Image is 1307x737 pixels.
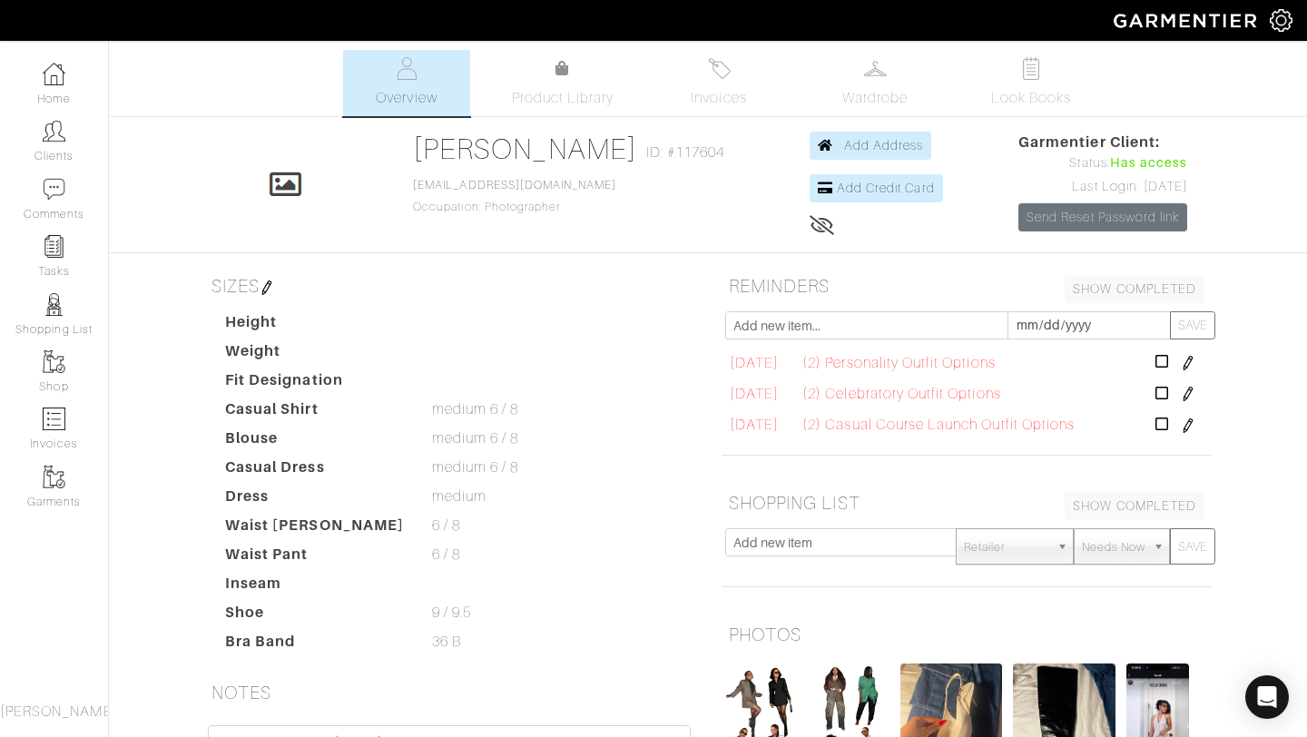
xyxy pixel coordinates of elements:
[1105,5,1270,36] img: garmentier-logo-header-white-b43fb05a5012e4ada735d5af1a66efaba907eab6374d6393d1fbf88cb4ef424d.png
[43,63,65,85] img: dashboard-icon-dbcd8f5a0b271acd01030246c82b418ddd0df26cd7fceb0bd07c9910d44c42f6.png
[512,87,614,109] span: Product Library
[211,631,418,660] dt: Bra Band
[343,50,470,116] a: Overview
[691,87,746,109] span: Invoices
[1018,177,1187,197] div: Last Login: [DATE]
[844,138,924,152] span: Add Address
[1018,203,1187,231] a: Send Reset Password link
[413,179,616,213] span: Occupation: Photographer
[1245,675,1289,719] div: Open Intercom Messenger
[396,57,418,80] img: basicinfo-40fd8af6dae0f16599ec9e87c0ef1c0a1fdea2edbe929e3d69a839185d80c458.svg
[211,573,418,602] dt: Inseam
[432,602,471,624] span: 9 / 9.5
[722,485,1212,521] h5: SHOPPING LIST
[432,427,519,449] span: medium 6 / 8
[204,674,694,711] h5: NOTES
[43,178,65,201] img: comment-icon-a0a6a9ef722e966f86d9cbdc48e553b5cf19dbc54f86b18d962a5391bc8f6eb6.png
[413,179,616,192] a: [EMAIL_ADDRESS][DOMAIN_NAME]
[655,50,782,116] a: Invoices
[432,544,460,565] span: 6 / 8
[432,398,519,420] span: medium 6 / 8
[432,515,460,536] span: 6 / 8
[499,58,626,109] a: Product Library
[211,457,418,486] dt: Casual Dress
[810,132,932,160] a: Add Address
[204,268,694,304] h5: SIZES
[1170,311,1215,339] button: SAVE
[730,383,779,405] span: [DATE]
[1018,153,1187,173] div: Status:
[968,50,1095,116] a: Look Books
[725,311,1008,339] input: Add new item...
[260,280,274,295] img: pen-cf24a1663064a2ec1b9c1bd2387e9de7a2fa800b781884d57f21acf72779bad2.png
[837,181,935,195] span: Add Credit Card
[864,57,887,80] img: wardrobe-487a4870c1b7c33e795ec22d11cfc2ed9d08956e64fb3008fe2437562e282088.svg
[1082,529,1145,565] span: Needs Now
[646,142,725,163] span: ID: #117604
[432,457,519,478] span: medium 6 / 8
[730,352,779,374] span: [DATE]
[43,466,65,488] img: garments-icon-b7da505a4dc4fd61783c78ac3ca0ef83fa9d6f193b1c9dc38574b1d14d53ca28.png
[802,383,1001,405] span: (2) Celebratory Outfit Options
[708,57,731,80] img: orders-27d20c2124de7fd6de4e0e44c1d41de31381a507db9b33961299e4e07d508b8c.svg
[991,87,1072,109] span: Look Books
[432,631,461,653] span: 36 B
[1110,153,1188,173] span: Has access
[43,350,65,373] img: garments-icon-b7da505a4dc4fd61783c78ac3ca0ef83fa9d6f193b1c9dc38574b1d14d53ca28.png
[1065,492,1204,520] a: SHOW COMPLETED
[376,87,437,109] span: Overview
[413,133,637,165] a: [PERSON_NAME]
[43,408,65,430] img: orders-icon-0abe47150d42831381b5fb84f609e132dff9fe21cb692f30cb5eec754e2cba89.png
[725,528,957,556] input: Add new item
[811,50,938,116] a: Wardrobe
[211,515,418,544] dt: Waist [PERSON_NAME]
[1181,387,1195,401] img: pen-cf24a1663064a2ec1b9c1bd2387e9de7a2fa800b781884d57f21acf72779bad2.png
[1018,132,1187,153] span: Garmentier Client:
[211,544,418,573] dt: Waist Pant
[810,174,943,202] a: Add Credit Card
[43,120,65,142] img: clients-icon-6bae9207a08558b7cb47a8932f037763ab4055f8c8b6bfacd5dc20c3e0201464.png
[1181,418,1195,433] img: pen-cf24a1663064a2ec1b9c1bd2387e9de7a2fa800b781884d57f21acf72779bad2.png
[211,427,418,457] dt: Blouse
[722,268,1212,304] h5: REMINDERS
[211,311,418,340] dt: Height
[1181,356,1195,370] img: pen-cf24a1663064a2ec1b9c1bd2387e9de7a2fa800b781884d57f21acf72779bad2.png
[211,486,418,515] dt: Dress
[211,340,418,369] dt: Weight
[211,369,418,398] dt: Fit Designation
[802,352,996,374] span: (2) Personality Outfit Options
[964,529,1049,565] span: Retailer
[211,602,418,631] dt: Shoe
[842,87,908,109] span: Wardrobe
[802,414,1075,436] span: (2) Casual Course Launch Outfit Options
[43,235,65,258] img: reminder-icon-8004d30b9f0a5d33ae49ab947aed9ed385cf756f9e5892f1edd6e32f2345188e.png
[1270,9,1292,32] img: gear-icon-white-bd11855cb880d31180b6d7d6211b90ccbf57a29d726f0c71d8c61bd08dd39cc2.png
[1020,57,1043,80] img: todo-9ac3debb85659649dc8f770b8b6100bb5dab4b48dedcbae339e5042a72dfd3cc.svg
[1065,275,1204,303] a: SHOW COMPLETED
[730,414,779,436] span: [DATE]
[43,293,65,316] img: stylists-icon-eb353228a002819b7ec25b43dbf5f0378dd9e0616d9560372ff212230b889e62.png
[211,398,418,427] dt: Casual Shirt
[1170,528,1215,565] button: SAVE
[432,486,486,507] span: medium
[722,616,1212,653] h5: PHOTOS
